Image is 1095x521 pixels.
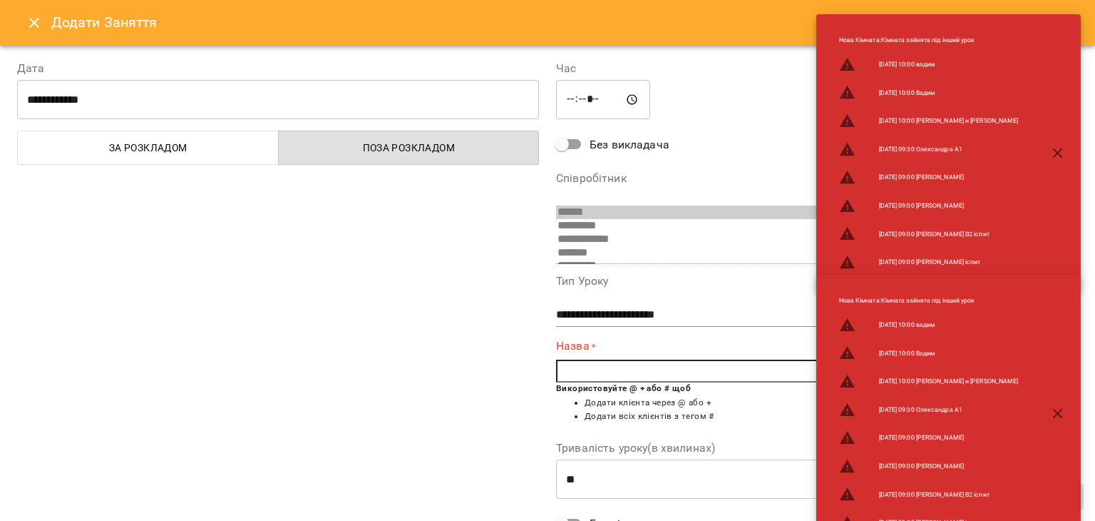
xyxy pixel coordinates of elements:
[828,220,1030,248] li: [DATE] 09:00 [PERSON_NAME] В2 іспит
[828,290,1030,311] li: Нова Кімната : Кімната зайнята під інший урок
[17,131,279,165] button: За розкладом
[828,163,1030,192] li: [DATE] 09:00 [PERSON_NAME]
[828,396,1030,425] li: [DATE] 09:30 Олександра А1
[828,248,1030,277] li: [DATE] 09:00 [PERSON_NAME] іспит
[26,139,270,156] span: За розкладом
[590,136,669,153] span: Без викладача
[828,79,1030,107] li: [DATE] 10:00 Вадим
[585,410,1078,424] li: Додати всіх клієнтів з тегом #
[828,452,1030,481] li: [DATE] 09:00 [PERSON_NAME]
[828,311,1030,340] li: [DATE] 10:00 вадим
[828,107,1030,136] li: [DATE] 10:00 [PERSON_NAME] и [PERSON_NAME]
[556,442,1078,454] label: Тривалість уроку(в хвилинах)
[828,192,1030,221] li: [DATE] 09:00 [PERSON_NAME]
[17,63,539,74] label: Дата
[556,338,1078,355] label: Назва
[556,383,691,393] b: Використовуйте @ + або # щоб
[17,6,51,40] button: Close
[556,63,1078,74] label: Час
[828,368,1030,396] li: [DATE] 10:00 [PERSON_NAME] и [PERSON_NAME]
[556,173,1078,184] label: Співробітник
[828,480,1030,509] li: [DATE] 09:00 [PERSON_NAME] В2 іспит
[828,339,1030,368] li: [DATE] 10:00 Вадим
[828,424,1030,452] li: [DATE] 09:00 [PERSON_NAME]
[585,396,1078,410] li: Додати клієнта через @ або +
[278,131,540,165] button: Поза розкладом
[828,51,1030,79] li: [DATE] 10:00 вадим
[556,275,1078,287] label: Тип Уроку
[287,139,531,156] span: Поза розкладом
[51,11,1078,34] h6: Додати Заняття
[828,30,1030,51] li: Нова Кімната : Кімната зайнята під інший урок
[828,136,1030,164] li: [DATE] 09:30 Олександра А1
